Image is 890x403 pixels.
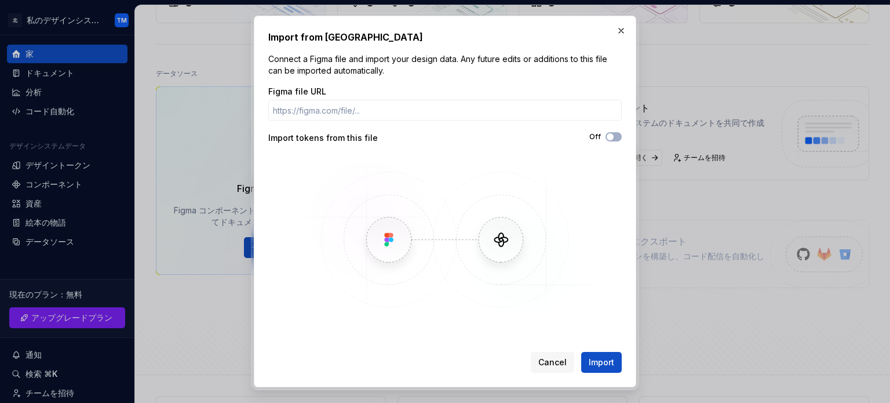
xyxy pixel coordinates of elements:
span: Cancel [538,357,567,368]
h2: Import from [GEOGRAPHIC_DATA] [268,30,622,44]
p: Connect a Figma file and import your design data. Any future edits or additions to this file can ... [268,53,622,77]
input: https://figma.com/file/... [268,100,622,121]
label: Off [589,132,601,141]
button: Cancel [531,352,574,373]
div: Import tokens from this file [268,132,445,144]
span: Import [589,357,614,368]
label: Figma file URL [268,86,326,97]
button: Import [581,352,622,373]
